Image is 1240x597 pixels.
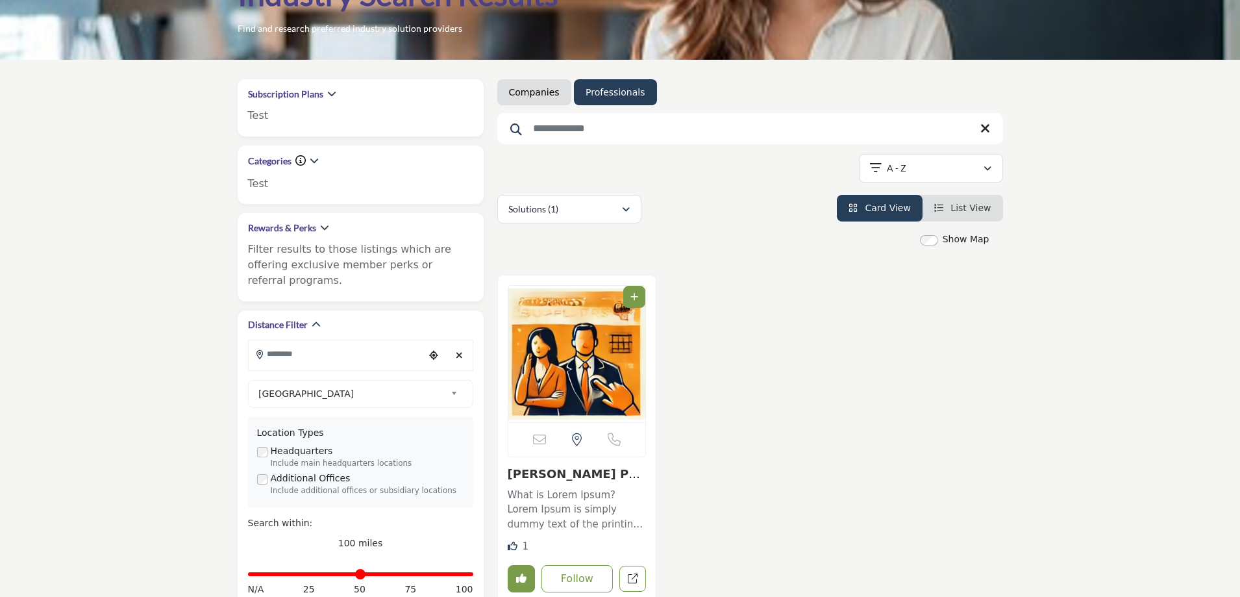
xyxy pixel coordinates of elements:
div: Location Types [257,426,464,440]
p: Find and research preferred industry solution providers [238,22,462,35]
li: Card View [837,195,923,222]
a: Add To List [630,292,638,302]
p: Solutions (1) [508,203,558,216]
h2: Subscription Plans [248,88,323,101]
h2: Distance Filter [248,318,308,331]
span: Card View [865,203,910,213]
a: Open robert-pvt-ltd in new tab [619,566,646,592]
div: Include main headquarters locations [271,458,464,470]
a: View Card [849,203,911,213]
p: Test [248,176,473,192]
p: A - Z [887,162,906,175]
button: Follow [541,565,614,592]
button: Solutions (1) [497,195,641,223]
a: Companies [509,86,560,99]
p: What is Lorem Ipsum? Lorem Ipsum is simply dummy text of the printing and typesetting industry. L... [508,488,647,532]
span: 100 [456,583,473,596]
span: List View [950,203,991,213]
h3: Robert Pvt Ltd [508,467,647,481]
a: Open Listing in new tab [508,286,646,422]
img: Robert Pvt Ltd [508,286,646,422]
h2: Categories [248,155,291,168]
button: Unlike company [508,565,535,592]
label: Additional Offices [271,472,351,485]
label: Show Map [943,233,989,246]
span: 25 [303,583,315,596]
p: Filter results to those listings which are offering exclusive member perks or referral programs. [248,242,473,288]
div: Choose your current location [424,342,443,370]
span: 50 [354,583,366,596]
a: Professionals [586,86,645,99]
a: [PERSON_NAME] Pvt Ltd [508,467,642,495]
i: Like [508,541,517,551]
div: Search within: [248,516,473,530]
label: Headquarters [271,444,333,458]
span: N/A [248,583,264,596]
span: [GEOGRAPHIC_DATA] [258,386,445,401]
a: Information about Categories [295,155,306,167]
div: Click to view information [295,153,306,169]
span: 75 [404,583,416,596]
p: Test [248,108,473,123]
a: View List [934,203,991,213]
li: List View [923,195,1003,222]
div: Clear search location [450,342,469,370]
h2: Rewards & Perks [248,222,316,235]
a: What is Lorem Ipsum? Lorem Ipsum is simply dummy text of the printing and typesetting industry. L... [508,485,647,532]
button: A - Z [859,154,1003,183]
span: 1 [522,540,528,552]
span: 100 miles [338,538,383,548]
input: Search Location [249,342,424,367]
input: Search Keyword [497,113,1003,144]
div: Include additional offices or subsidiary locations [271,485,464,497]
